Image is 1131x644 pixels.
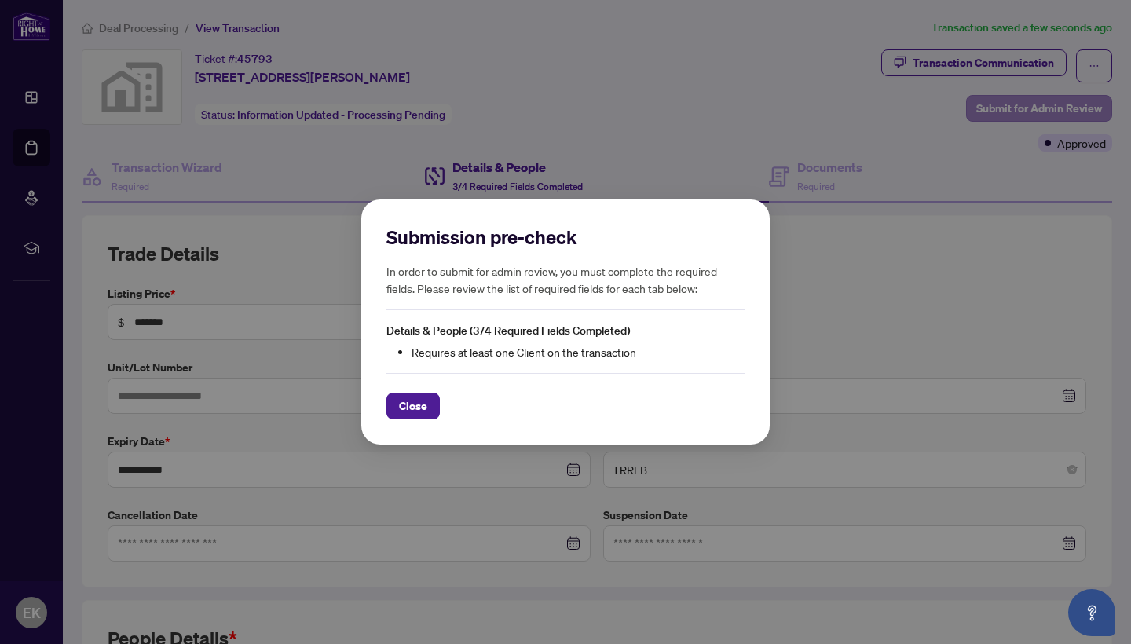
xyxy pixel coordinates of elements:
[386,225,745,250] h2: Submission pre-check
[1068,589,1115,636] button: Open asap
[386,393,440,419] button: Close
[399,393,427,419] span: Close
[412,343,745,360] li: Requires at least one Client on the transaction
[386,262,745,297] h5: In order to submit for admin review, you must complete the required fields. Please review the lis...
[386,324,630,338] span: Details & People (3/4 Required Fields Completed)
